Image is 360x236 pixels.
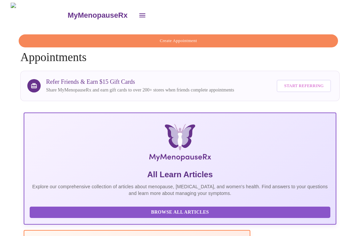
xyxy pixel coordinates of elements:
[275,76,332,95] a: Start Referring
[26,37,330,45] span: Create Appointment
[46,78,234,85] h3: Refer Friends & Earn $15 Gift Cards
[284,82,323,90] span: Start Referring
[11,3,67,28] img: MyMenopauseRx Logo
[46,87,234,93] p: Share MyMenopauseRx and earn gift cards to over 200+ stores when friends complete appointments
[30,209,332,214] a: Browse All Articles
[134,7,150,23] button: open drawer
[277,80,331,92] button: Start Referring
[30,183,330,197] p: Explore our comprehensive collection of articles about menopause, [MEDICAL_DATA], and women's hea...
[67,4,134,27] a: MyMenopauseRx
[77,124,283,164] img: MyMenopauseRx Logo
[30,207,330,218] button: Browse All Articles
[20,34,340,64] h4: Appointments
[36,208,324,217] span: Browse All Articles
[19,34,338,47] button: Create Appointment
[30,169,330,180] h5: All Learn Articles
[68,11,128,20] h3: MyMenopauseRx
